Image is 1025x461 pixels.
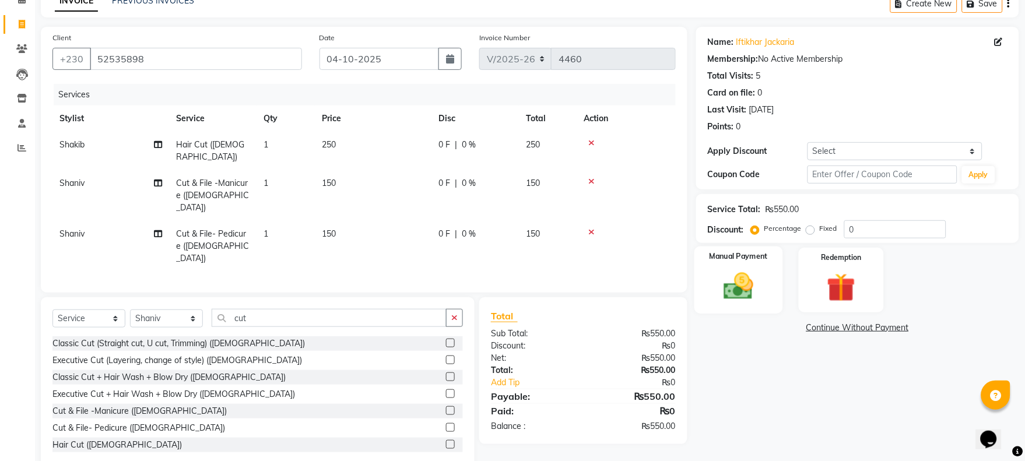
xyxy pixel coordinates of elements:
th: Price [315,105,431,132]
div: Payable: [482,389,583,403]
img: _cash.svg [714,269,763,304]
span: 0 F [438,177,450,189]
div: Discount: [482,340,583,352]
div: Classic Cut + Hair Wash + Blow Dry ([DEMOGRAPHIC_DATA]) [52,371,286,383]
label: Redemption [821,252,861,263]
div: Total: [482,364,583,376]
div: [DATE] [749,104,774,116]
div: Apply Discount [708,145,808,157]
div: ₨550.00 [583,389,684,403]
span: 0 % [462,139,476,151]
div: Executive Cut + Hair Wash + Blow Dry ([DEMOGRAPHIC_DATA]) [52,388,295,400]
div: 0 [758,87,763,99]
button: Apply [962,166,995,184]
div: Service Total: [708,203,761,216]
label: Date [320,33,335,43]
div: No Active Membership [708,53,1008,65]
span: Cut & File -Manicure ([DEMOGRAPHIC_DATA]) [176,178,249,213]
span: | [455,139,457,151]
label: Invoice Number [479,33,530,43]
label: Client [52,33,71,43]
span: 0 % [462,177,476,189]
img: _gift.svg [818,270,865,305]
label: Percentage [764,223,802,234]
input: Enter Offer / Coupon Code [808,166,957,184]
div: ₨0 [583,404,684,418]
span: 1 [264,139,268,150]
a: Continue Without Payment [698,322,1017,334]
div: 5 [756,70,761,82]
label: Manual Payment [710,251,768,262]
div: Sub Total: [482,328,583,340]
div: Total Visits: [708,70,754,82]
iframe: chat widget [976,414,1013,449]
span: 150 [322,178,336,188]
th: Service [169,105,257,132]
div: Paid: [482,404,583,418]
span: 150 [526,228,540,239]
a: Add Tip [482,376,600,389]
span: Shaniv [59,228,85,239]
div: ₨550.00 [583,328,684,340]
span: 150 [322,228,336,239]
div: Cut & File -Manicure ([DEMOGRAPHIC_DATA]) [52,405,227,417]
span: Shaniv [59,178,85,188]
div: ₨0 [583,340,684,352]
span: Shakib [59,139,85,150]
div: Name: [708,36,734,48]
span: Total [491,310,518,322]
span: Cut & File- Pedicure ([DEMOGRAPHIC_DATA]) [176,228,249,263]
th: Stylist [52,105,169,132]
button: +230 [52,48,91,70]
span: 0 F [438,228,450,240]
div: ₨550.00 [583,352,684,364]
span: 150 [526,178,540,188]
div: ₨550.00 [766,203,799,216]
div: Classic Cut (Straight cut, U cut, Trimming) ([DEMOGRAPHIC_DATA]) [52,337,305,350]
div: Card on file: [708,87,756,99]
span: Hair Cut ([DEMOGRAPHIC_DATA]) [176,139,244,162]
span: 0 % [462,228,476,240]
th: Action [577,105,676,132]
div: Discount: [708,224,744,236]
div: ₨550.00 [583,364,684,376]
div: Cut & File- Pedicure ([DEMOGRAPHIC_DATA]) [52,422,225,434]
span: 250 [322,139,336,150]
div: ₨550.00 [583,420,684,432]
span: 250 [526,139,540,150]
th: Qty [257,105,315,132]
th: Disc [431,105,519,132]
div: Hair Cut ([DEMOGRAPHIC_DATA]) [52,439,182,451]
a: Iftikhar Jackaria [736,36,795,48]
div: Executive Cut (Layering, change of style) ([DEMOGRAPHIC_DATA]) [52,354,302,367]
span: 1 [264,228,268,239]
th: Total [519,105,577,132]
div: Net: [482,352,583,364]
label: Fixed [820,223,837,234]
div: 0 [736,121,741,133]
span: | [455,177,457,189]
span: 1 [264,178,268,188]
div: Last Visit: [708,104,747,116]
div: Points: [708,121,734,133]
div: Membership: [708,53,759,65]
input: Search by Name/Mobile/Email/Code [90,48,302,70]
div: ₨0 [600,376,684,389]
div: Balance : [482,420,583,432]
input: Search or Scan [212,309,447,327]
div: Services [54,84,684,105]
span: | [455,228,457,240]
div: Coupon Code [708,168,808,181]
span: 0 F [438,139,450,151]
